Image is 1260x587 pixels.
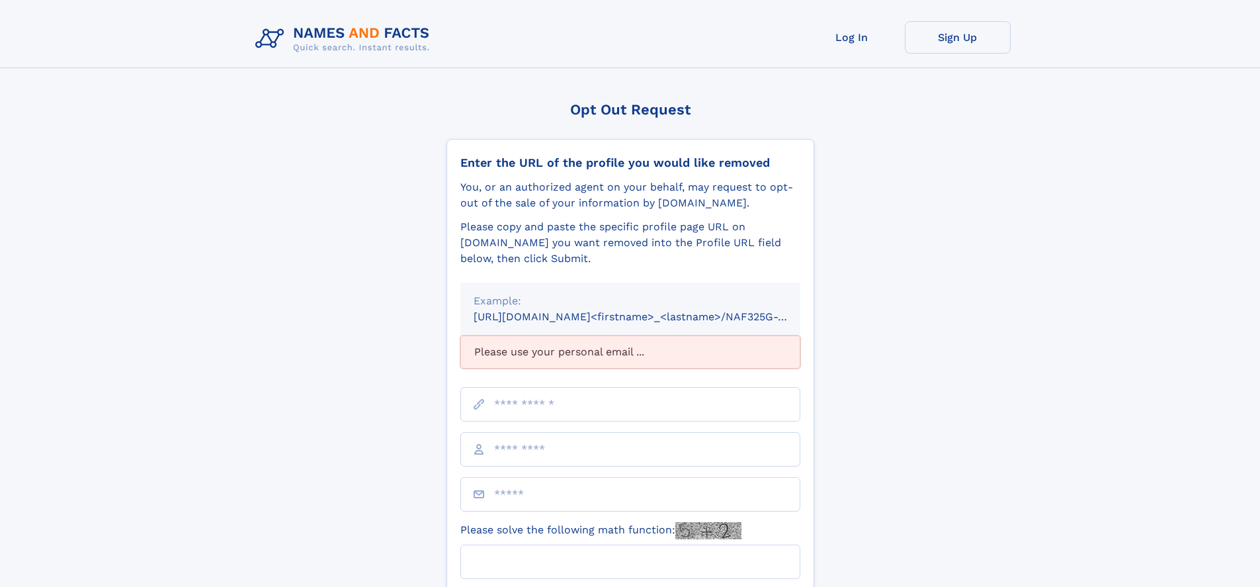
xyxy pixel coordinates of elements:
label: Please solve the following math function: [460,522,741,539]
a: Log In [799,21,905,54]
div: You, or an authorized agent on your behalf, may request to opt-out of the sale of your informatio... [460,179,800,211]
small: [URL][DOMAIN_NAME]<firstname>_<lastname>/NAF325G-xxxxxxxx [474,310,825,323]
div: Please use your personal email ... [460,336,800,369]
div: Enter the URL of the profile you would like removed [460,156,800,170]
img: Logo Names and Facts [250,21,441,57]
div: Please copy and paste the specific profile page URL on [DOMAIN_NAME] you want removed into the Pr... [460,219,800,267]
div: Example: [474,293,787,309]
a: Sign Up [905,21,1011,54]
div: Opt Out Request [446,101,814,118]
